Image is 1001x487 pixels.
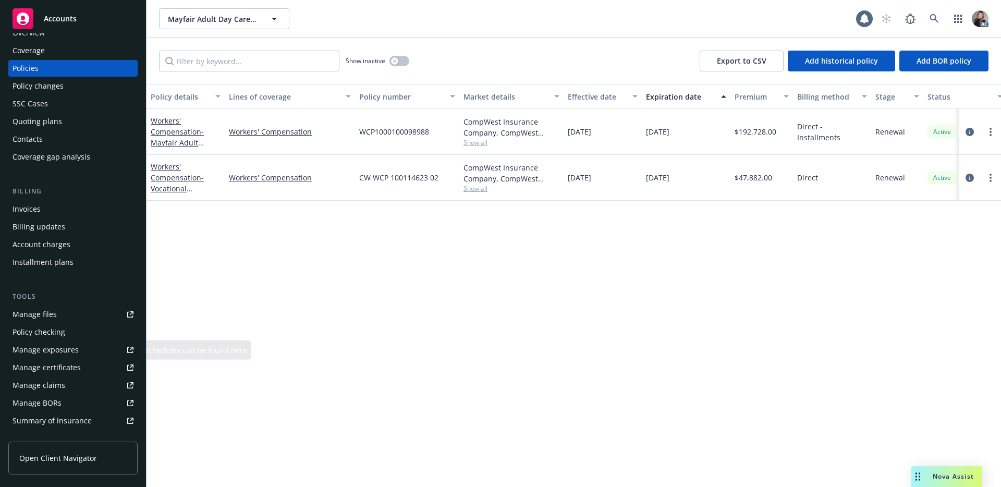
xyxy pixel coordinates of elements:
div: Billing [8,186,138,197]
div: SSC Cases [13,95,48,112]
a: Manage claims [8,377,138,394]
span: Add historical policy [805,56,878,66]
a: circleInformation [963,172,976,184]
a: Accounts [8,4,138,33]
span: Renewal [875,126,905,137]
a: Start snowing [876,8,897,29]
a: Policy checking [8,324,138,340]
div: Coverage gap analysis [13,149,90,165]
div: Manage BORs [13,395,62,411]
div: Policies [13,60,39,77]
span: - Vocational Innovations South [151,173,214,204]
a: Search [924,8,945,29]
span: Direct - Installments [797,121,867,143]
button: Nova Assist [911,466,982,487]
button: Add historical policy [788,51,895,71]
span: Show all [463,138,559,147]
span: $47,882.00 [735,172,772,183]
a: Account charges [8,236,138,253]
div: Policy details [151,91,209,102]
div: Summary of insurance [13,412,92,429]
button: Mayfair Adult Day Care, Inc. [159,8,289,29]
a: Quoting plans [8,113,138,130]
a: Manage BORs [8,395,138,411]
div: Coverage [13,42,45,59]
a: Workers' Compensation [229,126,351,137]
button: Market details [459,84,564,109]
img: photo [972,10,988,27]
button: Policy details [147,84,225,109]
div: Effective date [568,91,626,102]
a: Invoices [8,201,138,217]
a: Workers' Compensation [229,172,351,183]
a: Workers' Compensation [151,162,214,204]
span: Mayfair Adult Day Care, Inc. [168,14,258,25]
div: CompWest Insurance Company, CompWest Insurance (AF Group) [463,162,559,184]
button: Expiration date [642,84,730,109]
a: Manage exposures [8,342,138,358]
span: Renewal [875,172,905,183]
div: Expiration date [646,91,715,102]
span: [DATE] [568,172,591,183]
div: Lines of coverage [229,91,339,102]
a: Manage certificates [8,359,138,376]
a: Installment plans [8,254,138,271]
div: Manage claims [13,377,65,394]
div: Billing updates [13,218,65,235]
span: Accounts [44,15,77,23]
a: SSC Cases [8,95,138,112]
input: Filter by keyword... [159,51,339,71]
span: Add BOR policy [917,56,971,66]
span: [DATE] [646,126,669,137]
button: Policy number [355,84,459,109]
div: Manage files [13,306,57,323]
div: CompWest Insurance Company, CompWest Insurance (AF Group) [463,116,559,138]
div: Policy changes [13,78,64,94]
button: Stage [871,84,923,109]
div: Contacts [13,131,43,148]
div: Billing method [797,91,856,102]
div: Tools [8,291,138,302]
button: Add BOR policy [899,51,988,71]
div: Policy number [359,91,444,102]
a: Coverage gap analysis [8,149,138,165]
div: Installment plans [13,254,74,271]
a: Workers' Compensation [151,116,204,159]
div: Quoting plans [13,113,62,130]
button: Lines of coverage [225,84,355,109]
span: Nova Assist [933,472,974,481]
a: Coverage [8,42,138,59]
span: Show all [463,184,559,193]
span: Active [932,127,953,137]
a: circleInformation [963,126,976,138]
span: Direct [797,172,818,183]
div: Drag to move [911,466,924,487]
span: CW WCP 100114623 02 [359,172,438,183]
span: - Mayfair Adult Daycare [151,127,204,159]
button: Effective date [564,84,642,109]
a: Billing updates [8,218,138,235]
a: Summary of insurance [8,412,138,429]
a: more [984,172,997,184]
button: Billing method [793,84,871,109]
a: Contacts [8,131,138,148]
span: [DATE] [646,172,669,183]
button: Export to CSV [700,51,784,71]
div: Stage [875,91,908,102]
div: Account charges [13,236,70,253]
span: Export to CSV [717,56,766,66]
div: Invoices [13,201,41,217]
div: Policy checking [13,324,65,340]
span: [DATE] [568,126,591,137]
span: Open Client Navigator [19,453,97,464]
div: Status [927,91,991,102]
div: Premium [735,91,777,102]
div: Manage certificates [13,359,81,376]
a: Policies [8,60,138,77]
a: more [984,126,997,138]
a: Policy changes [8,78,138,94]
span: Active [932,173,953,182]
span: WCP1000100098988 [359,126,429,137]
a: Manage files [8,306,138,323]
